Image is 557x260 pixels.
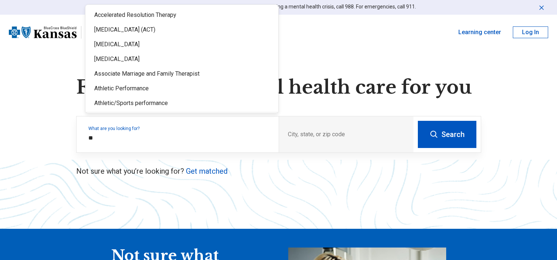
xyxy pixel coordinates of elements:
[85,22,278,37] div: [MEDICAL_DATA] (ACT)
[85,8,278,22] div: Accelerated Resolution Therapy
[538,3,545,12] button: Dismiss
[76,166,481,176] p: Not sure what you’re looking for?
[140,3,416,11] p: If you are at risk of harming yourself or others, or experiencing a mental health crisis, call 98...
[418,121,476,148] button: Search
[76,76,481,98] h1: Find the right mental health care for you
[85,5,278,133] div: Suggestions
[458,28,501,37] a: Learning center
[85,81,278,96] div: Athletic Performance
[85,52,278,66] div: [MEDICAL_DATA]
[85,37,278,52] div: [MEDICAL_DATA]
[513,26,548,38] button: Log In
[85,66,278,81] div: Associate Marriage and Family Therapist
[85,96,278,111] div: Athletic/Sports performance
[9,24,77,41] img: Blue Cross Blue Shield Kansas
[88,126,270,131] label: What are you looking for?
[186,167,228,176] a: Get matched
